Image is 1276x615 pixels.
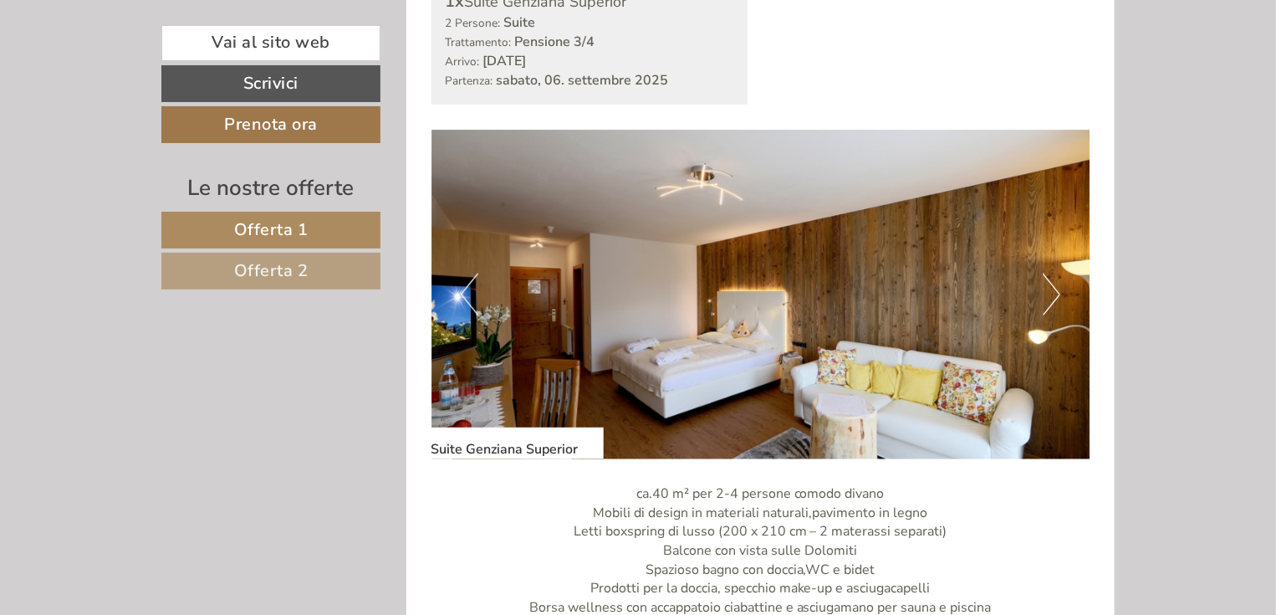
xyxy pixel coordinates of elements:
[161,106,380,143] a: Prenota ora
[25,81,253,93] small: 17:59
[25,49,253,62] div: Hotel Kristall
[282,13,378,41] div: mercoledì
[161,65,380,102] a: Scrivici
[446,15,501,31] small: 2 Persone:
[431,130,1090,459] img: image
[446,73,493,89] small: Partenza:
[13,45,262,96] div: Buon giorno, come possiamo aiutarla?
[497,71,669,90] b: sabato, 06. settembre 2025
[569,433,660,470] button: Invia
[161,25,380,61] a: Vai al sito web
[446,54,480,69] small: Arrivo:
[1043,274,1060,315] button: Next
[431,428,604,459] div: Suite Genziana Superior
[504,13,536,32] b: Suite
[515,33,595,51] b: Pensione 3/4
[234,259,309,282] span: Offerta 2
[483,52,527,70] b: [DATE]
[446,34,512,50] small: Trattamento:
[461,274,478,315] button: Previous
[161,172,380,203] div: Le nostre offerte
[234,218,309,241] span: Offerta 1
